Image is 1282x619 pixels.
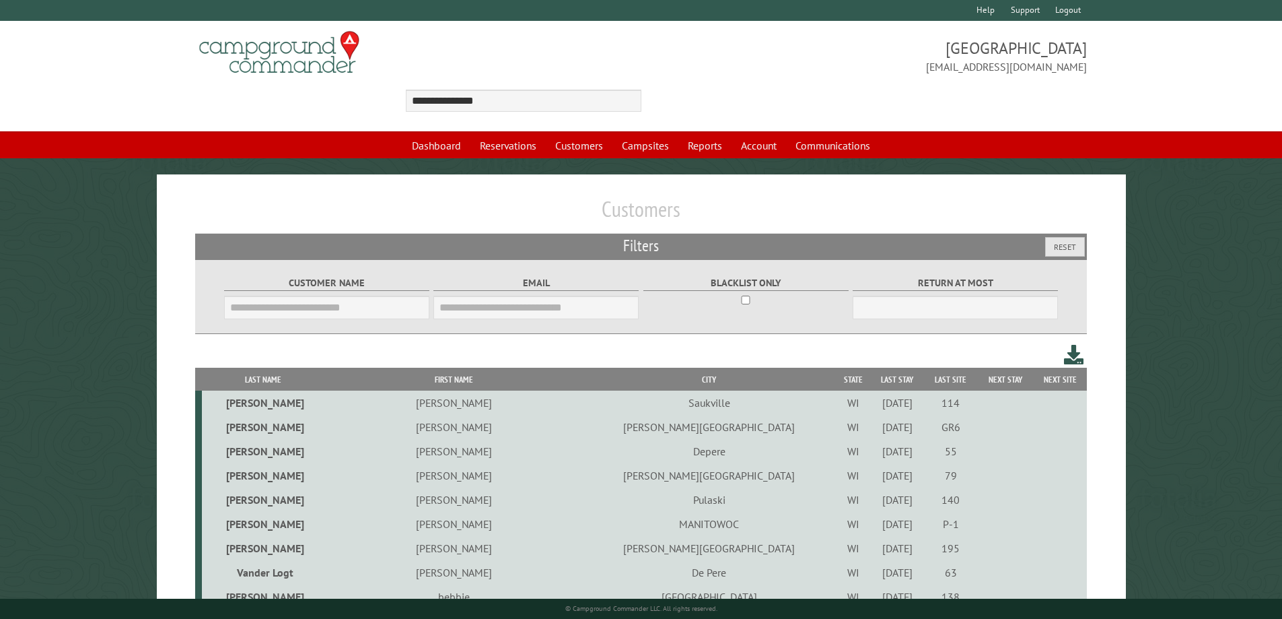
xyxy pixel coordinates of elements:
a: Customers [547,133,611,158]
td: [PERSON_NAME] [325,536,582,560]
a: Reservations [472,133,544,158]
div: [DATE] [872,493,922,507]
td: [PERSON_NAME][GEOGRAPHIC_DATA] [582,415,836,439]
td: 140 [924,488,977,512]
span: [GEOGRAPHIC_DATA] [EMAIL_ADDRESS][DOMAIN_NAME] [641,37,1088,75]
td: GR6 [924,415,977,439]
td: WI [836,536,870,560]
label: Email [433,275,639,291]
a: Download this customer list (.csv) [1064,342,1083,367]
div: [DATE] [872,542,922,555]
td: [PERSON_NAME] [202,463,325,488]
td: 114 [924,391,977,415]
td: [PERSON_NAME] [325,512,582,536]
td: WI [836,585,870,609]
td: [PERSON_NAME] [202,439,325,463]
td: WI [836,391,870,415]
div: [DATE] [872,420,922,434]
a: Communications [787,133,878,158]
div: [DATE] [872,590,922,604]
td: P-1 [924,512,977,536]
td: [PERSON_NAME] [325,439,582,463]
td: bebbie [325,585,582,609]
td: WI [836,512,870,536]
h1: Customers [195,196,1088,233]
a: Reports [680,133,730,158]
td: [PERSON_NAME] [202,585,325,609]
h2: Filters [195,234,1088,259]
div: [DATE] [872,396,922,410]
td: [PERSON_NAME] [202,488,325,512]
td: MANITOWOC [582,512,836,536]
td: 195 [924,536,977,560]
a: Campsites [614,133,677,158]
td: De Pere [582,560,836,585]
div: [DATE] [872,445,922,458]
div: [DATE] [872,517,922,531]
th: City [582,368,836,391]
td: [PERSON_NAME] [202,415,325,439]
th: Next Stay [977,368,1033,391]
label: Return at most [853,275,1058,291]
label: Blacklist only [643,275,849,291]
a: Dashboard [404,133,469,158]
td: [PERSON_NAME] [202,391,325,415]
td: Vander Logt [202,560,325,585]
td: Depere [582,439,836,463]
td: 138 [924,585,977,609]
td: WI [836,415,870,439]
td: [GEOGRAPHIC_DATA] [582,585,836,609]
td: [PERSON_NAME] [325,488,582,512]
td: 79 [924,463,977,488]
button: Reset [1045,237,1085,257]
td: [PERSON_NAME] [325,391,582,415]
th: Next Site [1033,368,1087,391]
td: WI [836,439,870,463]
td: WI [836,560,870,585]
a: Account [733,133,785,158]
th: Last Name [202,368,325,391]
div: [DATE] [872,469,922,482]
td: [PERSON_NAME] [325,463,582,488]
th: Last Stay [870,368,924,391]
td: WI [836,488,870,512]
td: [PERSON_NAME] [202,536,325,560]
td: 63 [924,560,977,585]
th: Last Site [924,368,977,391]
td: [PERSON_NAME][GEOGRAPHIC_DATA] [582,463,836,488]
td: Pulaski [582,488,836,512]
small: © Campground Commander LLC. All rights reserved. [565,604,717,613]
td: [PERSON_NAME] [325,560,582,585]
td: [PERSON_NAME] [325,415,582,439]
td: [PERSON_NAME] [202,512,325,536]
img: Campground Commander [195,26,363,79]
th: First Name [325,368,582,391]
td: [PERSON_NAME][GEOGRAPHIC_DATA] [582,536,836,560]
div: [DATE] [872,566,922,579]
label: Customer Name [224,275,429,291]
td: Saukville [582,391,836,415]
td: WI [836,463,870,488]
th: State [836,368,870,391]
td: 55 [924,439,977,463]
